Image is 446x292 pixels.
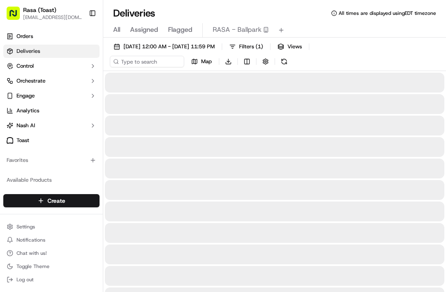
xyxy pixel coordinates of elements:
span: Chat with us! [17,250,47,256]
button: Chat with us! [3,247,100,259]
button: Create [3,194,100,207]
button: Orchestrate [3,74,100,88]
span: Filters [239,43,263,50]
span: Notifications [17,237,45,243]
span: Control [17,62,34,70]
span: Create [47,197,65,205]
span: Flagged [168,25,192,35]
span: Toggle Theme [17,263,50,270]
span: Toast [17,137,29,144]
button: Toggle Theme [3,261,100,272]
span: All [113,25,120,35]
button: Refresh [278,56,290,67]
button: Rasa (Toast)[EMAIL_ADDRESS][DOMAIN_NAME] [3,3,85,23]
span: Engage [17,92,35,100]
div: Available Products [3,173,100,187]
button: Settings [3,221,100,233]
button: Notifications [3,234,100,246]
input: Type to search [110,56,184,67]
h1: Deliveries [113,7,155,20]
a: Toast [3,134,100,147]
span: Settings [17,223,35,230]
span: Views [287,43,302,50]
span: Log out [17,276,33,283]
span: Analytics [17,107,39,114]
img: Toast logo [7,137,13,143]
span: Orchestrate [17,77,45,85]
button: Nash AI [3,119,100,132]
button: [EMAIL_ADDRESS][DOMAIN_NAME] [23,14,82,21]
button: Views [274,41,306,52]
span: ( 1 ) [256,43,263,50]
a: Orders [3,30,100,43]
button: Rasa (Toast) [23,6,56,14]
a: Analytics [3,104,100,117]
button: Filters(1) [225,41,267,52]
button: [DATE] 12:00 AM - [DATE] 11:59 PM [110,41,218,52]
a: Deliveries [3,45,100,58]
span: Map [201,58,212,65]
span: RASA - Ballpark [213,25,261,35]
span: Nash AI [17,122,35,129]
span: All times are displayed using EDT timezone [339,10,436,17]
span: [DATE] 12:00 AM - [DATE] 11:59 PM [123,43,215,50]
button: Log out [3,274,100,285]
span: Orders [17,33,33,40]
span: Assigned [130,25,158,35]
div: Favorites [3,154,100,167]
button: Map [187,56,216,67]
button: Engage [3,89,100,102]
span: Deliveries [17,47,40,55]
button: Control [3,59,100,73]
